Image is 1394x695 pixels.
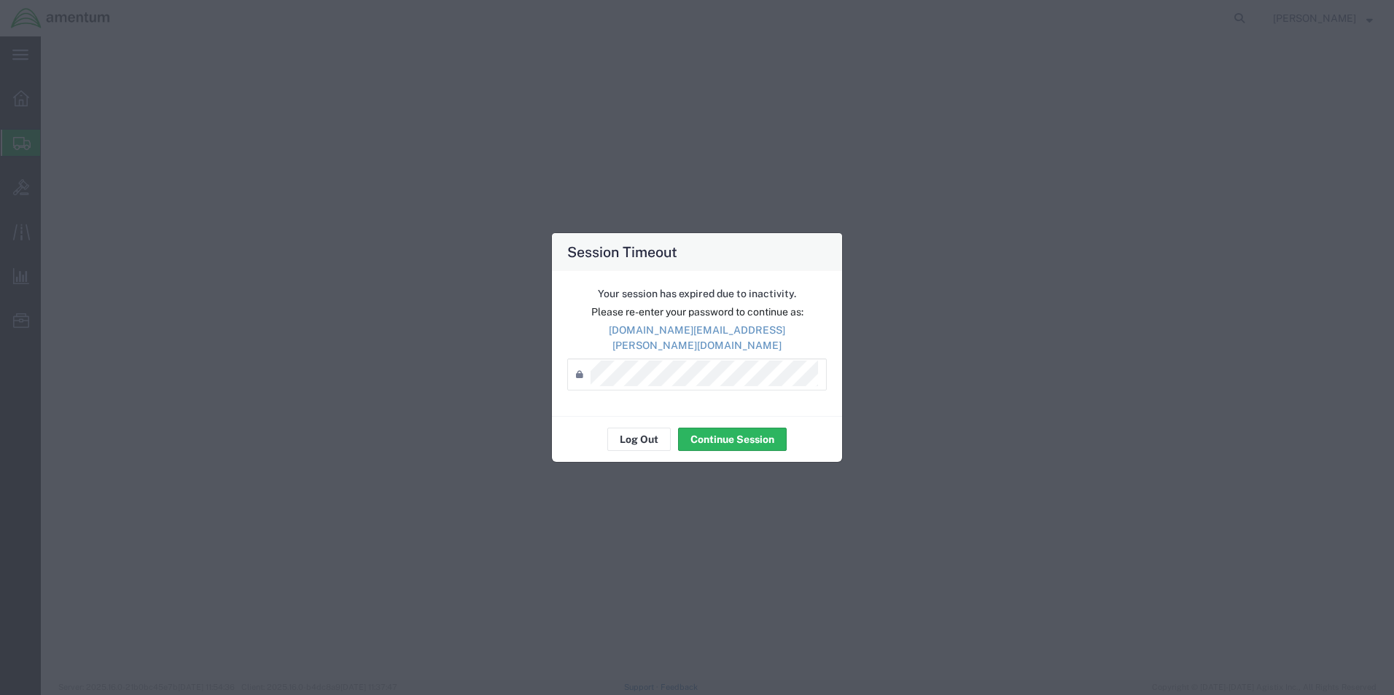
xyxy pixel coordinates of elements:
p: [DOMAIN_NAME][EMAIL_ADDRESS][PERSON_NAME][DOMAIN_NAME] [567,323,827,353]
p: Your session has expired due to inactivity. [567,286,827,302]
button: Continue Session [678,428,787,451]
p: Please re-enter your password to continue as: [567,305,827,320]
h4: Session Timeout [567,241,677,262]
button: Log Out [607,428,671,451]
